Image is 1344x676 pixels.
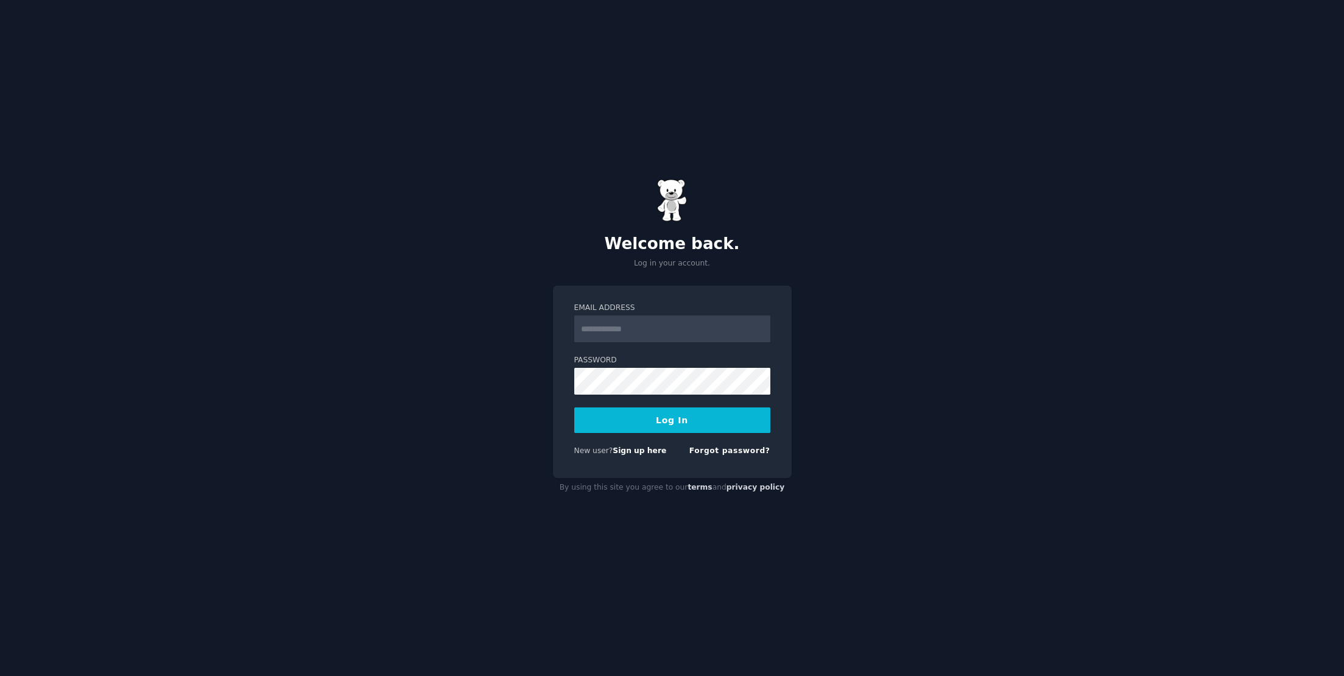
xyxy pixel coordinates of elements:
[553,258,792,269] p: Log in your account.
[574,446,613,455] span: New user?
[553,234,792,254] h2: Welcome back.
[574,355,770,366] label: Password
[688,483,712,491] a: terms
[689,446,770,455] a: Forgot password?
[553,478,792,498] div: By using this site you agree to our and
[727,483,785,491] a: privacy policy
[657,179,688,222] img: Gummy Bear
[574,407,770,433] button: Log In
[574,303,770,314] label: Email Address
[613,446,666,455] a: Sign up here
